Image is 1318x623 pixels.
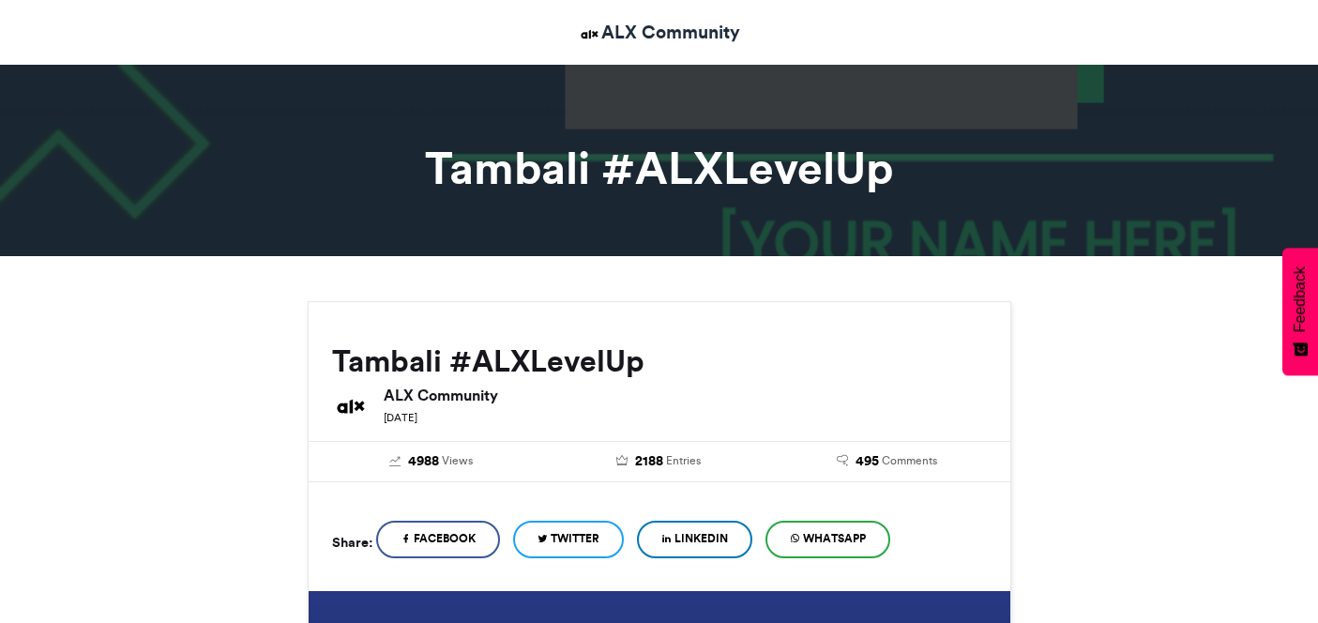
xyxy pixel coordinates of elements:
[882,452,937,469] span: Comments
[513,521,624,558] a: Twitter
[666,452,701,469] span: Entries
[376,521,500,558] a: Facebook
[384,411,417,424] small: [DATE]
[637,521,752,558] a: LinkedIn
[408,451,439,472] span: 4988
[384,387,987,403] h6: ALX Community
[803,530,866,547] span: WhatsApp
[578,19,740,46] a: ALX Community
[856,451,879,472] span: 495
[332,387,370,425] img: ALX Community
[578,23,601,46] img: ALX Community
[787,451,987,472] a: 495 Comments
[559,451,759,472] a: 2188 Entries
[674,530,728,547] span: LinkedIn
[765,521,890,558] a: WhatsApp
[414,530,476,547] span: Facebook
[332,451,532,472] a: 4988 Views
[332,344,987,378] h2: Tambali #ALXLevelUp
[139,145,1180,190] h1: Tambali #ALXLevelUp
[551,530,599,547] span: Twitter
[442,452,473,469] span: Views
[332,530,372,555] h5: Share:
[1282,248,1318,375] button: Feedback - Show survey
[635,451,663,472] span: 2188
[1292,266,1309,332] span: Feedback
